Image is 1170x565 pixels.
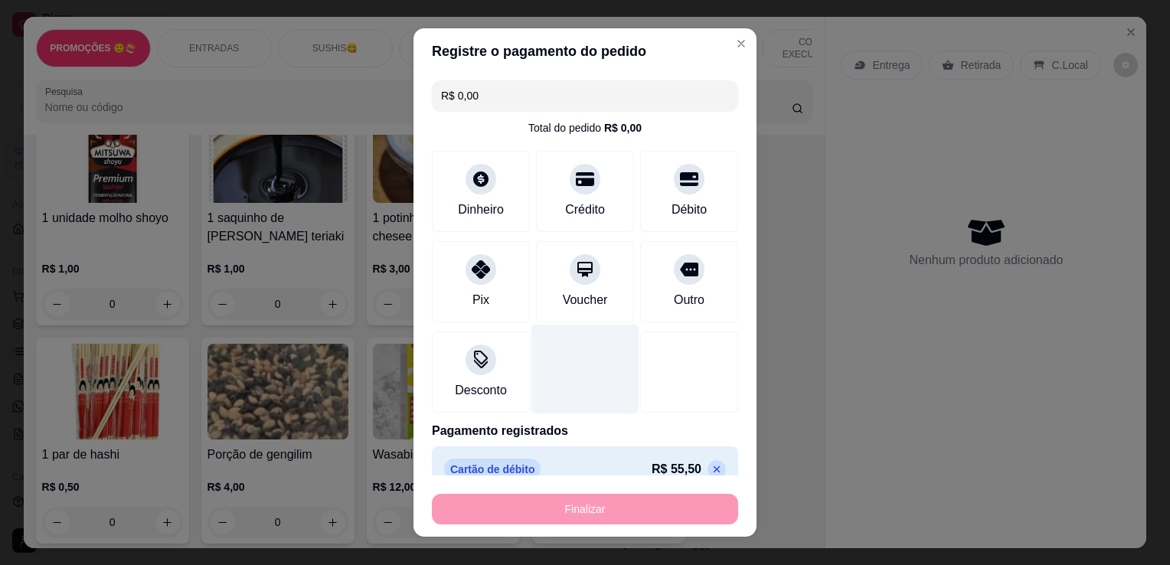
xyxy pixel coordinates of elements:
button: Close [729,31,753,56]
div: Voucher [563,291,608,309]
p: Pagamento registrados [432,422,738,440]
div: Débito [672,201,707,219]
div: Pix [472,291,489,309]
div: Desconto [455,381,507,400]
div: R$ 0,00 [604,120,642,136]
div: Dinheiro [458,201,504,219]
div: Crédito [565,201,605,219]
input: Ex.: hambúrguer de cordeiro [441,80,729,111]
p: Cartão de débito [444,459,541,480]
header: Registre o pagamento do pedido [413,28,757,74]
div: Total do pedido [528,120,642,136]
p: R$ 55,50 [652,460,701,478]
div: Outro [674,291,704,309]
